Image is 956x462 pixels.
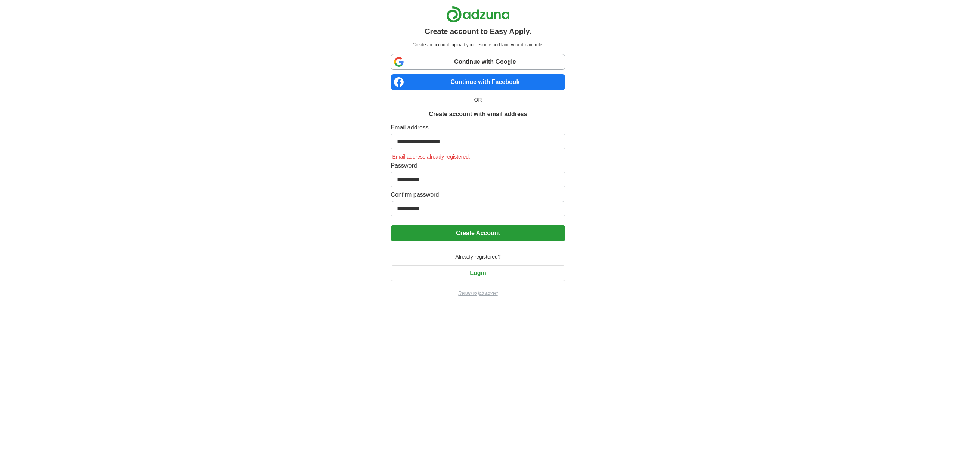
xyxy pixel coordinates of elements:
[391,161,565,170] label: Password
[391,265,565,281] button: Login
[429,110,527,119] h1: Create account with email address
[451,253,505,261] span: Already registered?
[391,225,565,241] button: Create Account
[470,96,487,104] span: OR
[391,290,565,297] a: Return to job advert
[391,123,565,132] label: Email address
[391,74,565,90] a: Continue with Facebook
[391,190,565,199] label: Confirm password
[391,54,565,70] a: Continue with Google
[392,41,564,48] p: Create an account, upload your resume and land your dream role.
[446,6,510,23] img: Adzuna logo
[391,154,472,160] span: Email address already registered.
[425,26,531,37] h1: Create account to Easy Apply.
[391,270,565,276] a: Login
